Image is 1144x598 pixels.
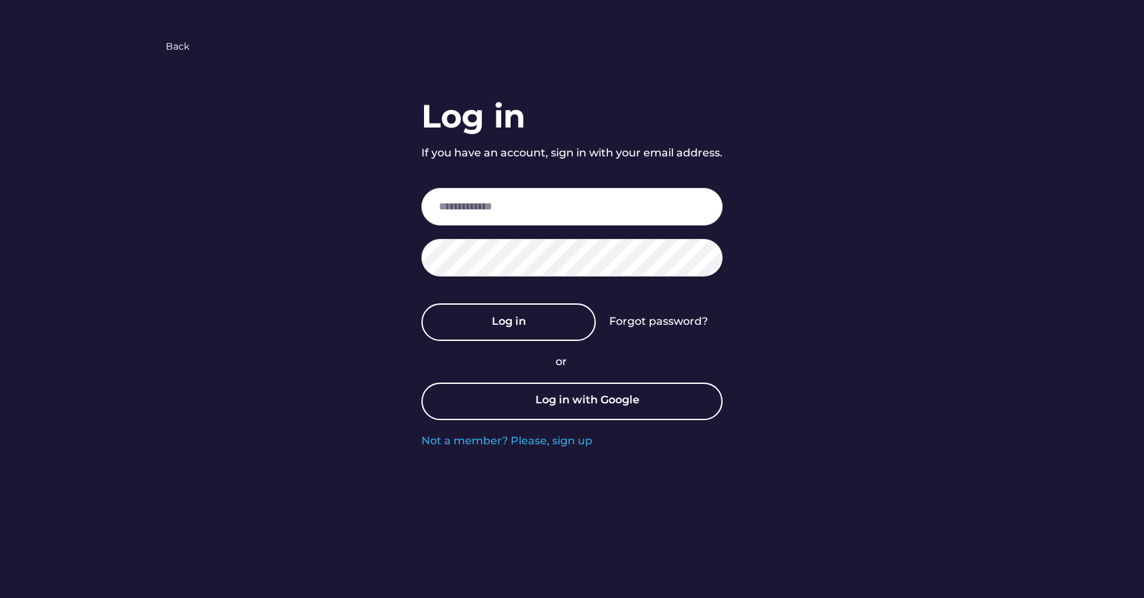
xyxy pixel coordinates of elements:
img: yH5BAEAAAAALAAAAAABAAEAAAIBRAA7 [505,391,525,411]
div: Back [166,40,189,54]
div: Log in with Google [535,393,639,410]
div: or [556,354,589,369]
div: If you have an account, sign in with your email address. [421,146,723,160]
div: Log in [421,94,525,139]
img: yH5BAEAAAAALAAAAAABAAEAAAIBRAA7 [481,27,662,67]
div: Not a member? Please, sign up [421,434,592,448]
div: Forgot password? [609,314,708,329]
button: Log in [421,303,596,341]
img: yH5BAEAAAAALAAAAAABAAEAAAIBRAA7 [143,39,159,55]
